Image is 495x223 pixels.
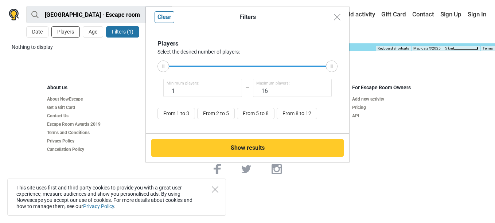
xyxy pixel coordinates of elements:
[83,203,114,209] a: Privacy Policy
[152,13,343,21] div: Filters
[157,108,195,119] button: From 1 to 3
[157,48,338,56] div: Select the desired number of players:
[7,179,226,216] div: This site uses first and third party cookies to provide you with a great user experience, measure...
[163,79,242,97] input: 1
[157,39,338,48] div: Players
[155,11,174,23] button: Clear
[330,10,344,24] button: Close modal
[253,79,332,97] input: 16
[277,108,317,119] button: From 8 to 12
[212,186,218,193] button: Close
[334,14,340,20] img: Close modal
[197,108,235,119] button: From 2 to 5
[237,108,274,119] button: From 5 to 8
[151,139,344,157] button: Show results
[167,81,199,87] span: Minimum players:
[256,81,290,87] span: Maximum players:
